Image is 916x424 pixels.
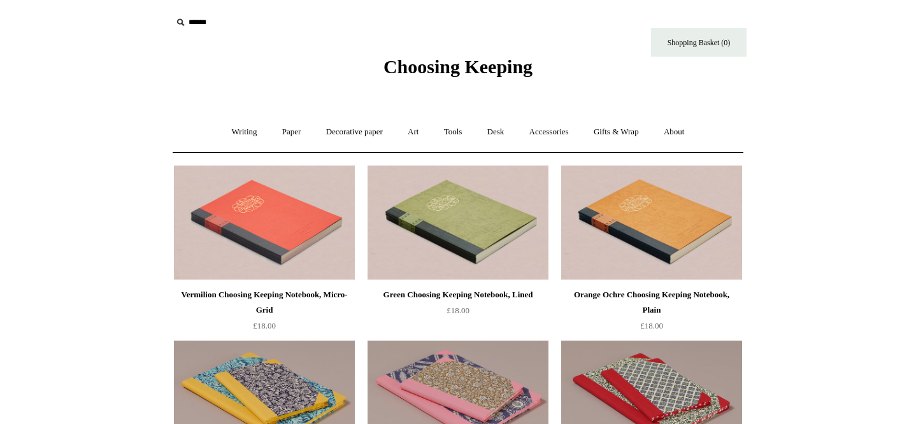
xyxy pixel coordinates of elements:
a: Green Choosing Keeping Notebook, Lined £18.00 [368,287,548,339]
img: Green Choosing Keeping Notebook, Lined [368,166,548,280]
a: Art [396,115,430,149]
span: £18.00 [447,306,469,315]
a: Orange Ochre Choosing Keeping Notebook, Plain Orange Ochre Choosing Keeping Notebook, Plain [561,166,742,280]
span: £18.00 [640,321,663,330]
a: Orange Ochre Choosing Keeping Notebook, Plain £18.00 [561,287,742,339]
a: Writing [220,115,269,149]
div: Green Choosing Keeping Notebook, Lined [371,287,545,302]
img: Orange Ochre Choosing Keeping Notebook, Plain [561,166,742,280]
a: Accessories [518,115,580,149]
a: Vermilion Choosing Keeping Notebook, Micro-Grid Vermilion Choosing Keeping Notebook, Micro-Grid [174,166,355,280]
a: About [652,115,696,149]
span: £18.00 [253,321,276,330]
div: Vermilion Choosing Keeping Notebook, Micro-Grid [177,287,352,318]
a: Tools [433,115,474,149]
a: Decorative paper [315,115,394,149]
a: Shopping Basket (0) [651,28,747,57]
a: Vermilion Choosing Keeping Notebook, Micro-Grid £18.00 [174,287,355,339]
a: Choosing Keeping [383,66,533,75]
a: Paper [271,115,313,149]
span: Choosing Keeping [383,56,533,77]
div: Orange Ochre Choosing Keeping Notebook, Plain [564,287,739,318]
a: Desk [476,115,516,149]
a: Gifts & Wrap [582,115,650,149]
img: Vermilion Choosing Keeping Notebook, Micro-Grid [174,166,355,280]
a: Green Choosing Keeping Notebook, Lined Green Choosing Keeping Notebook, Lined [368,166,548,280]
